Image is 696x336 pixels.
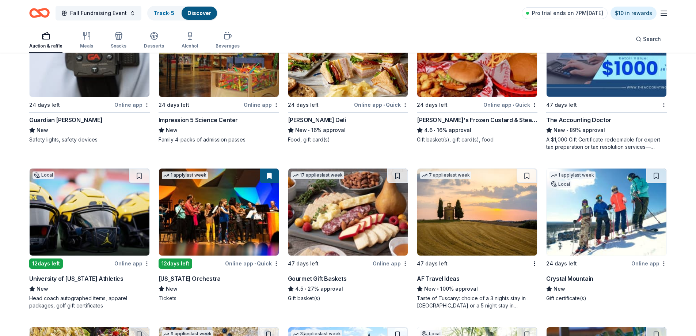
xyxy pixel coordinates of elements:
span: • [254,261,256,267]
a: Home [29,4,50,22]
span: • [513,102,514,108]
div: Crystal Mountain [546,274,593,283]
span: • [308,127,310,133]
div: Online app Quick [483,100,537,109]
span: • [434,127,436,133]
div: Guardian [PERSON_NAME] [29,116,102,124]
div: AF Travel Ideas [417,274,459,283]
span: • [437,286,439,292]
img: Image for Minnesota Orchestra [159,169,279,256]
span: 4.5 [295,284,303,293]
span: 4.6 [424,126,433,135]
span: New [166,284,178,293]
span: New [166,126,178,135]
img: Image for Crystal Mountain [547,169,666,256]
img: Image for Freddy's Frozen Custard & Steakburgers [417,10,537,97]
button: Auction & raffle [29,29,62,53]
span: Fall Fundraising Event [70,9,127,18]
div: Head coach autographed items, apparel packages, golf gift certificates [29,295,150,309]
div: Gift basket(s), gift card(s), food [417,136,537,143]
div: 1 apply last week [162,171,208,179]
img: Image for Gourmet Gift Baskets [288,169,408,256]
span: New [37,126,48,135]
button: Desserts [144,29,164,53]
div: Impression 5 Science Center [159,116,238,124]
div: Online app [114,100,150,109]
div: 100% approval [417,284,537,293]
div: Family 4-packs of admission passes [159,136,279,143]
button: Fall Fundraising Event [56,6,141,20]
div: 12 days left [159,258,192,269]
div: 24 days left [159,101,189,109]
div: Gourmet Gift Baskets [288,274,347,283]
img: Image for University of Michigan Athletics [30,169,149,256]
div: Gift certificate(s) [546,295,667,302]
div: 12 days left [29,258,63,269]
a: Track· 5 [154,10,174,16]
div: Alcohol [182,43,198,49]
a: Image for McAlister's Deli5 applieslast week24 days leftOnline app•Quick[PERSON_NAME] DeliNew•16%... [288,10,408,143]
a: Discover [187,10,211,16]
div: Gift basket(s) [288,295,408,302]
div: Desserts [144,43,164,49]
img: Image for McAlister's Deli [288,10,408,97]
div: Online app Quick [225,259,279,268]
div: [US_STATE] Orchestra [159,274,221,283]
div: 89% approval [546,126,667,135]
a: Pro trial ends on 7PM[DATE] [522,7,608,19]
img: Image for The Accounting Doctor [547,10,666,97]
a: Image for The Accounting Doctor20 applieslast week47 days leftThe Accounting DoctorNew•89% approv... [546,10,667,151]
span: New [37,284,48,293]
div: 24 days left [417,101,448,109]
div: Tickets [159,295,279,302]
div: 7 applies last week [420,171,471,179]
span: Search [643,35,661,44]
div: Auction & raffle [29,43,62,49]
button: Snacks [111,29,126,53]
img: Image for Impression 5 Science Center [159,10,279,97]
span: • [567,127,568,133]
div: Online app [631,259,667,268]
button: Search [630,32,667,46]
div: The Accounting Doctor [546,116,611,124]
div: 24 days left [288,101,319,109]
button: Alcohol [182,29,198,53]
div: Local [33,171,54,179]
div: 1 apply last week [549,171,596,179]
div: 47 days left [417,259,448,268]
div: 24 days left [546,259,577,268]
div: Local [549,181,571,188]
button: Meals [80,29,93,53]
button: Beverages [216,29,240,53]
div: Online app Quick [354,100,408,109]
div: Food, gift card(s) [288,136,408,143]
div: 24 days left [29,101,60,109]
div: Snacks [111,43,126,49]
a: Image for AF Travel Ideas7 applieslast week47 days leftAF Travel IdeasNew•100% approvalTaste of T... [417,168,537,309]
div: Online app [114,259,150,268]
div: 27% approval [288,284,408,293]
button: Track· 5Discover [147,6,218,20]
div: Online app [244,100,279,109]
img: Image for Guardian Angel Device [30,10,149,97]
div: [PERSON_NAME] Deli [288,116,346,124]
div: 47 days left [288,259,319,268]
a: Image for Guardian Angel Device3 applieslast week24 days leftOnline appGuardian [PERSON_NAME]NewS... [29,10,150,143]
div: Meals [80,43,93,49]
span: New [295,126,307,135]
a: $10 in rewards [611,7,657,20]
span: New [554,284,565,293]
div: [PERSON_NAME]'s Frozen Custard & Steakburgers [417,116,537,124]
span: New [424,284,436,293]
div: Safety lights, safety devices [29,136,150,143]
span: • [383,102,385,108]
div: Beverages [216,43,240,49]
span: • [304,286,306,292]
div: 16% approval [288,126,408,135]
div: 47 days left [546,101,577,109]
a: Image for Gourmet Gift Baskets17 applieslast week47 days leftOnline appGourmet Gift Baskets4.5•27... [288,168,408,302]
div: Taste of Tuscany: choice of a 3 nights stay in [GEOGRAPHIC_DATA] or a 5 night stay in [GEOGRAPHIC... [417,295,537,309]
div: 17 applies last week [291,171,344,179]
a: Image for University of Michigan AthleticsLocal12days leftOnline appUniversity of [US_STATE] Athl... [29,168,150,309]
img: Image for AF Travel Ideas [417,169,537,256]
